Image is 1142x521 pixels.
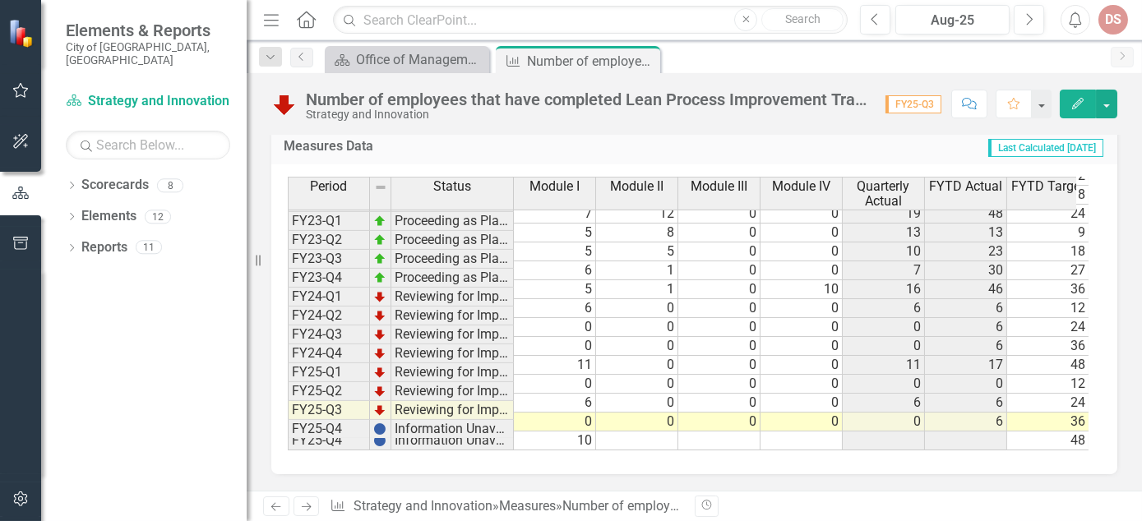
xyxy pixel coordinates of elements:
[843,280,925,299] td: 16
[925,337,1007,356] td: 6
[373,233,386,247] img: zOikAAAAAElFTkSuQmCC
[288,250,370,269] td: FY23-Q3
[373,290,386,303] img: TnMDeAgwAPMxUmUi88jYAAAAAElFTkSuQmCC
[988,139,1103,157] span: Last Calculated [DATE]
[66,21,230,40] span: Elements & Reports
[433,179,471,194] span: Status
[391,420,514,439] td: Information Unavailable
[391,431,514,450] td: Information Unavailable
[391,363,514,382] td: Reviewing for Improvement
[288,325,370,344] td: FY24-Q3
[1007,356,1089,375] td: 48
[596,375,678,394] td: 0
[1007,299,1089,318] td: 12
[772,179,830,194] span: Module IV
[499,498,556,514] a: Measures
[373,422,386,436] img: BgCOk07PiH71IgAAAABJRU5ErkJggg==
[8,19,37,48] img: ClearPoint Strategy
[329,49,485,70] a: Office of Management and Budget
[596,205,678,224] td: 12
[596,242,678,261] td: 5
[81,238,127,257] a: Reports
[761,205,843,224] td: 0
[678,375,761,394] td: 0
[288,420,370,439] td: FY25-Q4
[678,224,761,242] td: 0
[596,280,678,299] td: 1
[1007,337,1089,356] td: 36
[514,299,596,318] td: 6
[678,299,761,318] td: 0
[843,375,925,394] td: 0
[514,431,596,450] td: 10
[373,434,386,447] img: BgCOk07PiH71IgAAAABJRU5ErkJggg==
[562,498,1024,514] div: Number of employees that have completed Lean Process Improvement Training
[761,318,843,337] td: 0
[527,51,656,71] div: Number of employees that have completed Lean Process Improvement Training
[391,269,514,288] td: Proceeding as Planned
[66,131,230,159] input: Search Below...
[311,179,348,194] span: Period
[330,497,682,516] div: » »
[895,5,1010,35] button: Aug-25
[1007,394,1089,413] td: 24
[391,382,514,401] td: Reviewing for Improvement
[391,325,514,344] td: Reviewing for Improvement
[136,241,162,255] div: 11
[761,394,843,413] td: 0
[678,318,761,337] td: 0
[925,413,1007,431] td: 6
[1011,179,1084,194] span: FYTD Target
[1007,261,1089,280] td: 27
[596,413,678,431] td: 0
[596,299,678,318] td: 0
[596,356,678,375] td: 0
[81,176,149,195] a: Scorecards
[514,261,596,280] td: 6
[333,6,848,35] input: Search ClearPoint...
[678,280,761,299] td: 0
[514,318,596,337] td: 0
[761,375,843,394] td: 0
[761,8,844,31] button: Search
[761,356,843,375] td: 0
[678,242,761,261] td: 0
[288,307,370,325] td: FY24-Q2
[1007,431,1089,450] td: 48
[288,401,370,420] td: FY25-Q3
[288,363,370,382] td: FY25-Q1
[610,179,663,194] span: Module II
[1007,318,1089,337] td: 24
[66,40,230,67] small: City of [GEOGRAPHIC_DATA], [GEOGRAPHIC_DATA]
[1098,5,1128,35] button: DS
[373,214,386,228] img: zOikAAAAAElFTkSuQmCC
[785,12,821,25] span: Search
[843,205,925,224] td: 19
[596,394,678,413] td: 0
[925,356,1007,375] td: 17
[925,224,1007,242] td: 13
[271,91,298,118] img: Reviewing for Improvement
[514,394,596,413] td: 6
[761,242,843,261] td: 0
[288,231,370,250] td: FY23-Q2
[1007,242,1089,261] td: 18
[925,375,1007,394] td: 0
[514,375,596,394] td: 0
[925,280,1007,299] td: 46
[356,49,485,70] div: Office of Management and Budget
[761,280,843,299] td: 10
[761,337,843,356] td: 0
[373,385,386,398] img: TnMDeAgwAPMxUmUi88jYAAAAAElFTkSuQmCC
[843,318,925,337] td: 0
[391,401,514,420] td: Reviewing for Improvement
[901,11,1004,30] div: Aug-25
[284,139,640,154] h3: Measures Data
[1007,375,1089,394] td: 12
[391,231,514,250] td: Proceeding as Planned
[925,318,1007,337] td: 6
[843,224,925,242] td: 13
[373,252,386,265] img: zOikAAAAAElFTkSuQmCC
[596,261,678,280] td: 1
[391,212,514,231] td: Proceeding as Planned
